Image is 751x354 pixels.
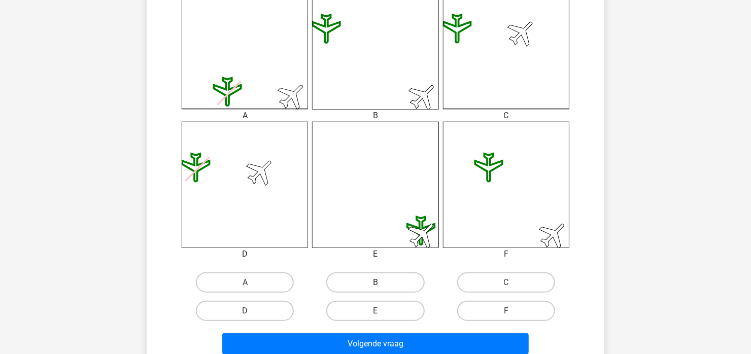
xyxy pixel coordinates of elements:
[326,272,424,293] label: B
[435,110,577,122] div: C
[326,301,424,321] label: E
[457,272,555,293] label: C
[196,301,294,321] label: D
[435,248,577,260] div: F
[304,248,446,260] div: E
[174,110,316,122] div: A
[304,110,446,122] div: B
[457,301,555,321] label: F
[174,248,316,260] div: D
[196,272,294,293] label: A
